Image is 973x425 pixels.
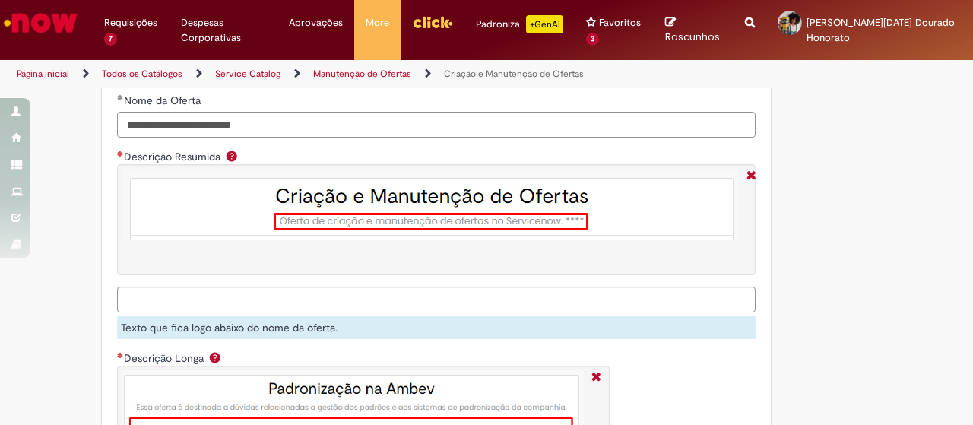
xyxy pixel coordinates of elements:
[117,151,124,157] span: Necessários
[117,316,756,339] div: Texto que fica logo abaixo do nome da oferta.
[117,94,124,100] span: Obrigatório Preenchido
[289,15,343,30] span: Aprovações
[599,15,641,30] span: Favoritos
[117,112,756,138] input: Nome da Oferta
[526,15,563,33] p: +GenAi
[206,351,224,363] span: Ajuda para Descrição Longa
[124,94,204,107] span: Nome da Oferta
[102,68,182,80] a: Todos os Catálogos
[223,150,241,162] span: Ajuda para Descrição Resumida
[444,68,584,80] a: Criação e Manutenção de Ofertas
[122,169,739,240] img: DescricaoResumida.pngx
[117,352,124,358] span: Necessários
[104,15,157,30] span: Requisições
[586,33,599,46] span: 3
[313,68,411,80] a: Manutenção de Ofertas
[665,30,720,44] span: Rascunhos
[366,15,389,30] span: More
[743,169,760,185] i: Fechar More information Por descricao_resumida
[412,11,453,33] img: click_logo_yellow_360x200.png
[807,16,955,44] span: [PERSON_NAME][DATE] Dourado Honorato
[11,60,637,88] ul: Trilhas de página
[181,15,266,46] span: Despesas Corporativas
[124,150,223,163] span: Descrição Resumida
[476,15,563,33] div: Padroniza
[124,351,207,365] span: Descrição Longa
[588,370,605,386] i: Fechar More information Por descricao_longa
[117,287,756,312] input: Descrição Resumida
[215,68,280,80] a: Service Catalog
[2,8,80,38] img: ServiceNow
[665,16,722,44] a: Rascunhos
[104,33,117,46] span: 7
[17,68,69,80] a: Página inicial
